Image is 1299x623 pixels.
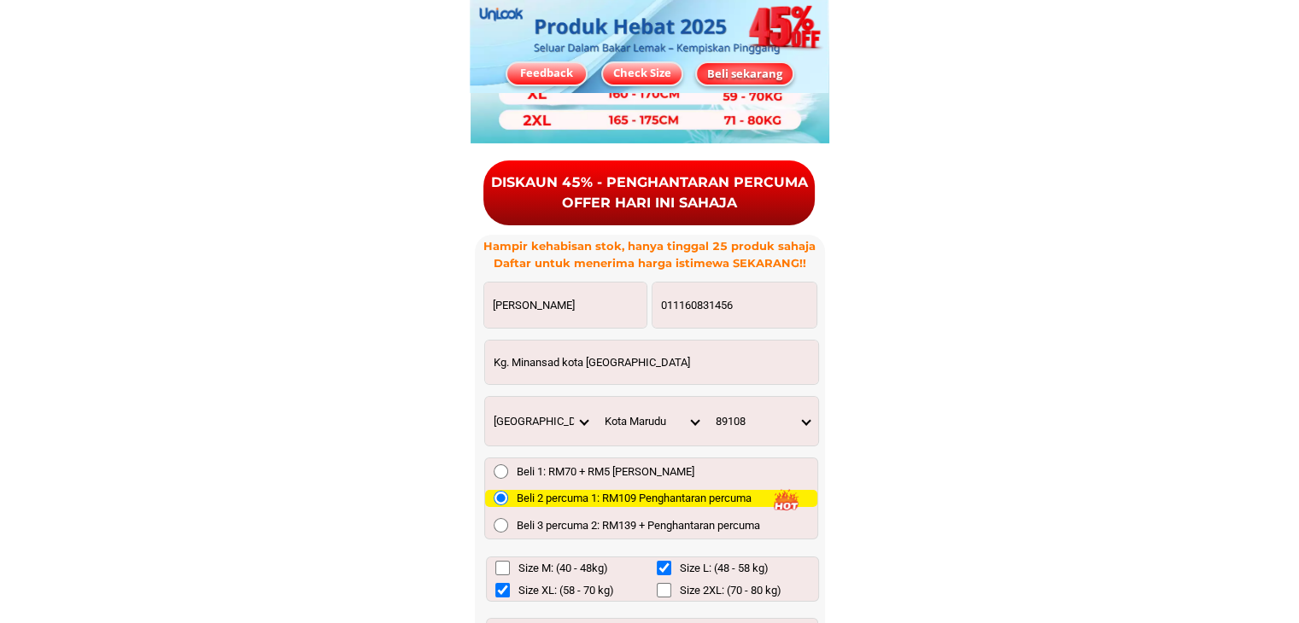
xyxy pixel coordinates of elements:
[495,561,510,575] input: Size M: (40 - 48kg)
[475,238,824,271] h3: Hampir kehabisan stok, hanya tinggal 25 produk sahaja Daftar untuk menerima harga istimewa SEKARA...
[517,490,752,507] span: Beli 2 percuma 1: RM109 Penghantaran percuma
[680,560,769,577] span: Size L: (48 - 58 kg)
[517,463,694,480] span: Beli 1: RM70 + RM5 [PERSON_NAME]
[517,517,760,534] span: Beli 3 percuma 2: RM139 + Penghantaran percuma
[483,172,815,193] div: DISKAUN 45% - PENGHANTARAN PERCUMA
[485,397,596,445] select: Select province
[485,341,818,384] input: Input address
[697,65,793,82] div: Beli sekarang
[596,397,707,445] select: Select district
[507,65,586,82] div: Feedback
[652,282,816,328] input: Input phone_number
[707,397,818,445] select: Select postal code
[603,65,682,82] div: Check Size
[518,560,608,577] span: Size M: (40 - 48kg)
[494,491,508,505] input: Beli 2 percuma 1: RM109 Penghantaran percuma
[657,583,671,597] input: Size 2XL: (70 - 80 kg)
[483,193,815,213] div: OFFER HARI INI SAHAJA
[518,582,614,599] span: Size XL: (58 - 70 kg)
[495,583,510,597] input: Size XL: (58 - 70 kg)
[680,582,781,599] span: Size 2XL: (70 - 80 kg)
[484,282,647,328] input: Input full_name
[494,518,508,533] input: Beli 3 percuma 2: RM139 + Penghantaran percuma
[657,561,671,575] input: Size L: (48 - 58 kg)
[494,464,508,479] input: Beli 1: RM70 + RM5 [PERSON_NAME]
